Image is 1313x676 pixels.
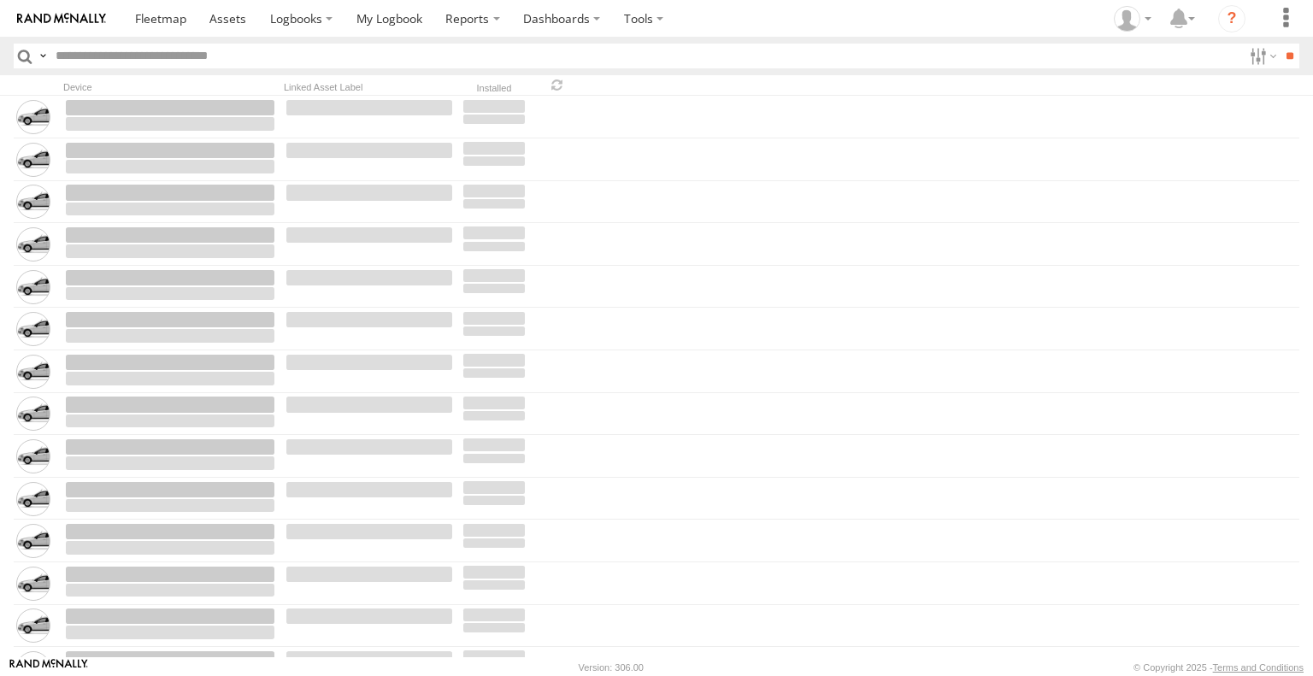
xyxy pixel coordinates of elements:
span: Refresh [547,77,568,93]
div: Warren Goodfield [1108,6,1157,32]
label: Search Query [36,44,50,68]
div: Device [63,81,277,93]
img: rand-logo.svg [17,13,106,25]
i: ? [1218,5,1245,32]
label: Search Filter Options [1243,44,1280,68]
div: Installed [462,85,527,93]
div: © Copyright 2025 - [1133,662,1304,673]
a: Visit our Website [9,659,88,676]
a: Terms and Conditions [1213,662,1304,673]
div: Version: 306.00 [579,662,644,673]
div: Linked Asset Label [284,81,455,93]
